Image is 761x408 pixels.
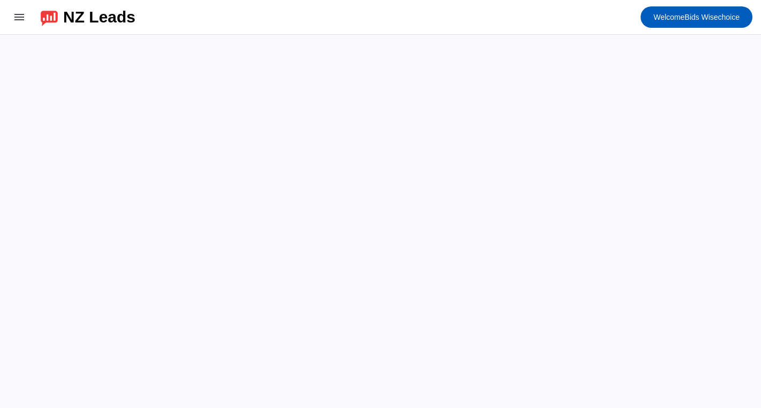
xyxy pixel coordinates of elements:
span: Welcome [653,13,684,21]
button: WelcomeBids Wisechoice [641,6,752,28]
mat-icon: menu [13,11,26,24]
div: NZ Leads [63,10,135,25]
span: Bids Wisechoice [653,10,740,25]
img: logo [41,8,58,26]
